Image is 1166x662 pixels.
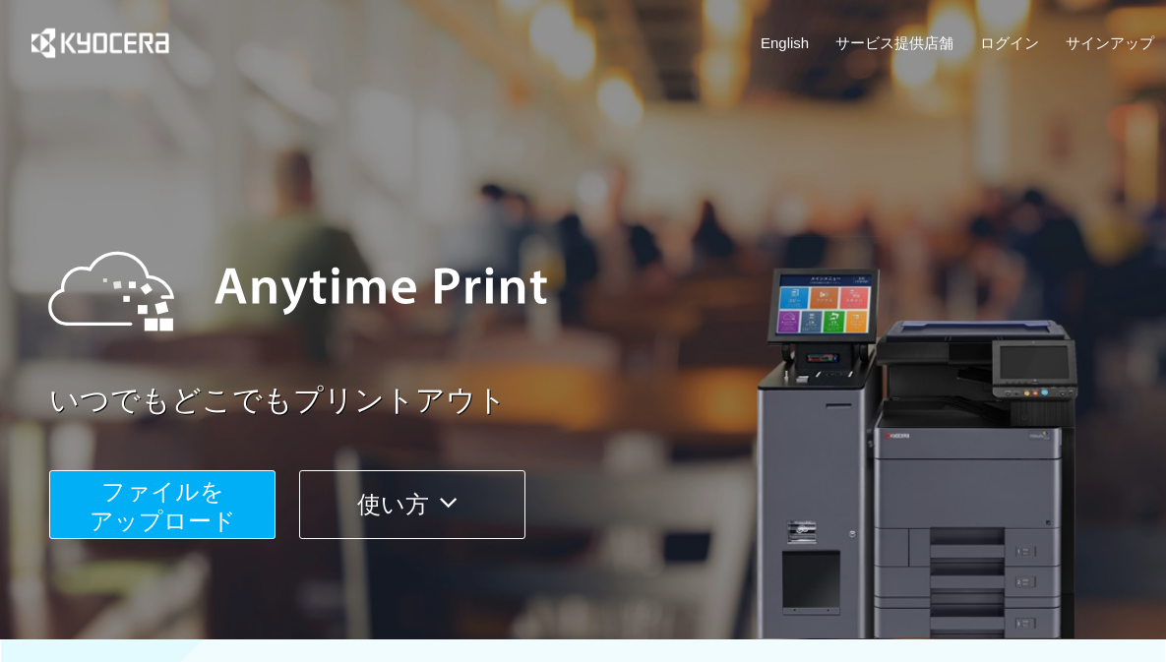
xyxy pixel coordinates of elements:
[980,32,1039,53] a: ログイン
[761,32,809,53] a: English
[299,470,525,539] button: 使い方
[49,470,276,539] button: ファイルを​​アップロード
[1066,32,1154,53] a: サインアップ
[835,32,953,53] a: サービス提供店舗
[49,380,1166,422] a: いつでもどこでもプリントアウト
[90,478,236,534] span: ファイルを ​​アップロード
